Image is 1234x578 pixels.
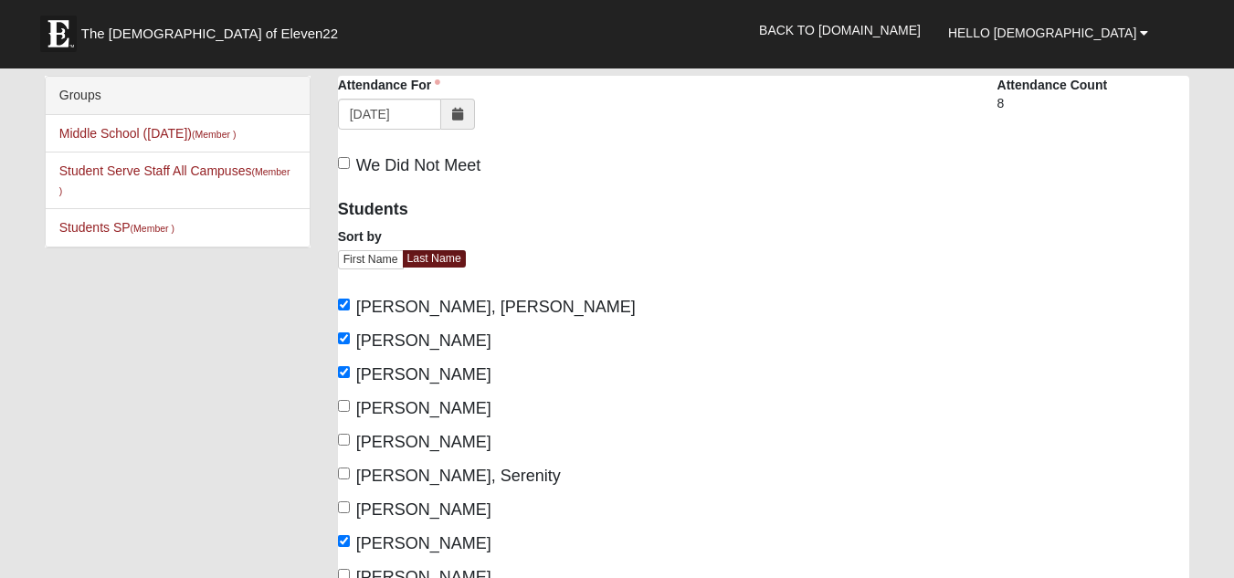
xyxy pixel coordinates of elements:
input: [PERSON_NAME] [338,400,350,412]
span: The [DEMOGRAPHIC_DATA] of Eleven22 [81,25,338,43]
span: [PERSON_NAME] [356,500,491,519]
a: Students SP(Member ) [59,220,174,235]
img: Eleven22 logo [40,16,77,52]
a: Back to [DOMAIN_NAME] [745,7,934,53]
input: [PERSON_NAME] [338,535,350,547]
a: Last Name [403,250,466,268]
input: [PERSON_NAME], [PERSON_NAME] [338,299,350,310]
small: (Member ) [192,129,236,140]
input: [PERSON_NAME] [338,501,350,513]
span: [PERSON_NAME] [356,331,491,350]
a: Hello [DEMOGRAPHIC_DATA] [934,10,1162,56]
small: (Member ) [131,223,174,234]
label: Attendance Count [997,76,1108,94]
input: [PERSON_NAME] [338,366,350,378]
span: [PERSON_NAME] [356,365,491,384]
input: [PERSON_NAME] [338,332,350,344]
a: The [DEMOGRAPHIC_DATA] of Eleven22 [31,6,396,52]
input: We Did Not Meet [338,157,350,169]
span: [PERSON_NAME] [356,433,491,451]
h4: Students [338,200,750,220]
label: Sort by [338,227,382,246]
label: Attendance For [338,76,441,94]
div: Groups [46,77,310,115]
span: [PERSON_NAME] [356,399,491,417]
span: Hello [DEMOGRAPHIC_DATA] [948,26,1136,40]
span: [PERSON_NAME], Serenity [356,467,561,485]
span: [PERSON_NAME] [356,534,491,552]
a: Middle School ([DATE])(Member ) [59,126,237,141]
input: [PERSON_NAME], Serenity [338,468,350,479]
a: First Name [338,250,404,269]
a: Student Serve Staff All Campuses(Member ) [59,163,290,197]
div: 8 [997,94,1190,125]
span: We Did Not Meet [356,156,481,174]
span: [PERSON_NAME], [PERSON_NAME] [356,298,636,316]
input: [PERSON_NAME] [338,434,350,446]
